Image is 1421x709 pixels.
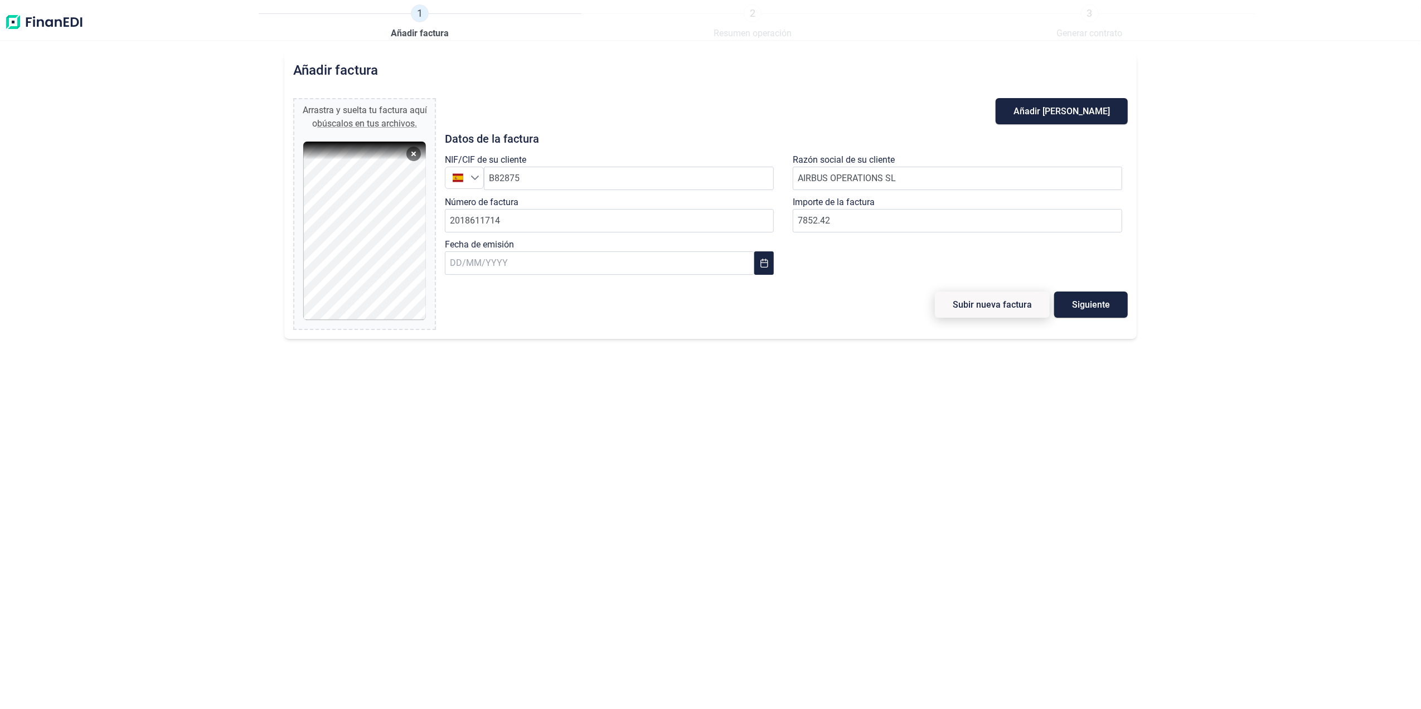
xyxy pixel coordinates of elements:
img: Logo de aplicación [4,4,84,40]
h3: Datos de la factura [445,133,1128,144]
span: Siguiente [1072,300,1110,309]
div: Seleccione un país [471,167,483,188]
h2: Añadir factura [293,62,378,78]
input: DD/MM/YYYY [445,251,754,275]
button: Añadir [PERSON_NAME] [996,98,1128,124]
div: Arrastra y suelta tu factura aquí o [299,104,430,130]
label: NIF/CIF de su cliente [445,153,526,167]
button: Subir nueva factura [935,292,1050,318]
label: Fecha de emisión [445,238,514,251]
button: Siguiente [1054,292,1128,318]
label: Importe de la factura [793,196,875,209]
label: Razón social de su cliente [793,153,895,167]
button: Choose Date [754,251,774,275]
span: Añadir factura [391,27,449,40]
span: Subir nueva factura [953,300,1032,309]
span: búscalos en tus archivos. [317,118,417,129]
a: 1Añadir factura [391,4,449,40]
label: Número de factura [445,196,518,209]
img: ES [453,172,463,183]
span: 1 [411,4,429,22]
span: Añadir [PERSON_NAME] [1013,107,1110,115]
